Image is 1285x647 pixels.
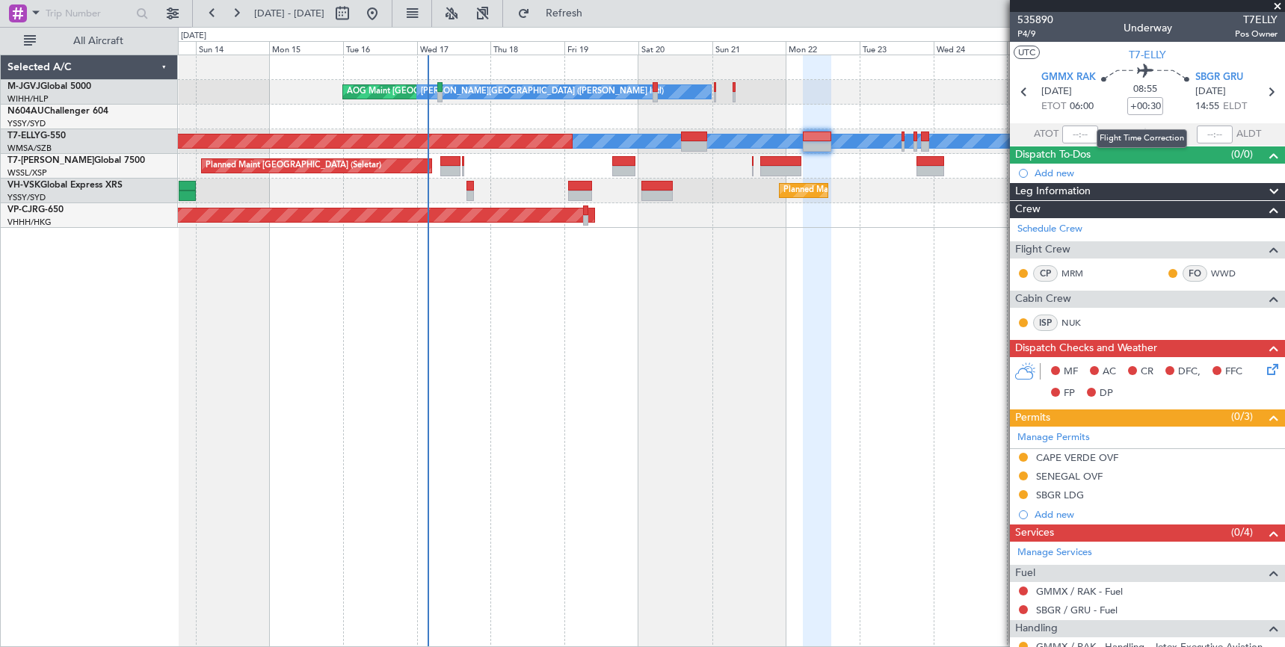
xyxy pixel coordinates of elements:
[638,41,712,55] div: Sat 20
[7,181,123,190] a: VH-VSKGlobal Express XRS
[1223,99,1247,114] span: ELDT
[1033,265,1058,282] div: CP
[1017,28,1053,40] span: P4/9
[1035,167,1278,179] div: Add new
[1141,365,1153,380] span: CR
[7,82,91,91] a: M-JGVJGlobal 5000
[1133,82,1157,97] span: 08:55
[1183,265,1207,282] div: FO
[196,41,270,55] div: Sun 14
[7,82,40,91] span: M-JGVJ
[1064,386,1075,401] span: FP
[7,167,47,179] a: WSSL/XSP
[1231,409,1253,424] span: (0/3)
[16,29,162,53] button: All Aircraft
[786,41,860,55] div: Mon 22
[347,81,522,103] div: AOG Maint [GEOGRAPHIC_DATA] (Halim Intl)
[1035,508,1278,521] div: Add new
[1041,99,1066,114] span: ETOT
[343,41,417,55] div: Tue 16
[1015,340,1157,357] span: Dispatch Checks and Weather
[1103,365,1116,380] span: AC
[1017,222,1082,237] a: Schedule Crew
[1231,146,1253,162] span: (0/0)
[1178,365,1201,380] span: DFC,
[712,41,786,55] div: Sun 21
[417,41,491,55] div: Wed 17
[1041,70,1096,85] span: GMMX RAK
[1061,316,1095,329] a: NUK
[1100,386,1113,401] span: DP
[7,205,38,214] span: VP-CJR
[1225,365,1242,380] span: FFC
[1034,127,1058,142] span: ATOT
[1015,524,1054,542] span: Services
[1195,84,1226,99] span: [DATE]
[7,192,46,203] a: YSSY/SYD
[7,107,44,116] span: N604AU
[1015,146,1091,164] span: Dispatch To-Dos
[533,8,596,19] span: Refresh
[564,41,638,55] div: Fri 19
[1015,409,1050,427] span: Permits
[1017,12,1053,28] span: 535890
[7,107,108,116] a: N604AUChallenger 604
[1036,585,1123,598] a: GMMX / RAK - Fuel
[1041,84,1072,99] span: [DATE]
[7,156,94,165] span: T7-[PERSON_NAME]
[1036,451,1118,464] div: CAPE VERDE OVF
[181,30,206,43] div: [DATE]
[1033,315,1058,331] div: ISP
[1015,620,1058,637] span: Handling
[1061,267,1095,280] a: MRM
[1017,430,1090,445] a: Manage Permits
[1015,241,1070,259] span: Flight Crew
[1235,12,1278,28] span: T7ELLY
[1195,99,1219,114] span: 14:55
[1070,99,1094,114] span: 06:00
[1062,126,1098,143] input: --:--
[7,156,145,165] a: T7-[PERSON_NAME]Global 7500
[783,179,957,202] div: Planned Maint Sydney ([PERSON_NAME] Intl)
[7,217,52,228] a: VHHH/HKG
[7,131,66,140] a: T7-ELLYG-550
[1195,70,1243,85] span: SBGR GRU
[421,81,664,103] div: [PERSON_NAME][GEOGRAPHIC_DATA] ([PERSON_NAME] Intl)
[860,41,934,55] div: Tue 23
[1235,28,1278,40] span: Pos Owner
[7,205,64,214] a: VP-CJRG-650
[1211,267,1245,280] a: WWD
[46,2,132,25] input: Trip Number
[1097,129,1187,148] div: Flight Time Correction
[1036,489,1084,501] div: SBGR LDG
[1017,545,1092,560] a: Manage Services
[7,143,52,154] a: WMSA/SZB
[1007,41,1081,55] div: Thu 25
[511,1,600,25] button: Refresh
[1015,201,1041,218] span: Crew
[39,36,158,46] span: All Aircraft
[1015,291,1071,308] span: Cabin Crew
[7,118,46,129] a: YSSY/SYD
[1236,127,1261,142] span: ALDT
[254,7,324,20] span: [DATE] - [DATE]
[1015,565,1035,582] span: Fuel
[1036,470,1103,483] div: SENEGAL OVF
[206,155,381,177] div: Planned Maint [GEOGRAPHIC_DATA] (Seletar)
[1064,365,1078,380] span: MF
[1124,20,1172,36] div: Underway
[7,93,49,105] a: WIHH/HLP
[1036,604,1118,616] a: SBGR / GRU - Fuel
[269,41,343,55] div: Mon 15
[1129,47,1166,63] span: T7-ELLY
[1015,183,1091,200] span: Leg Information
[7,181,40,190] span: VH-VSK
[490,41,564,55] div: Thu 18
[1014,46,1040,59] button: UTC
[1231,524,1253,540] span: (0/4)
[934,41,1008,55] div: Wed 24
[7,131,40,140] span: T7-ELLY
